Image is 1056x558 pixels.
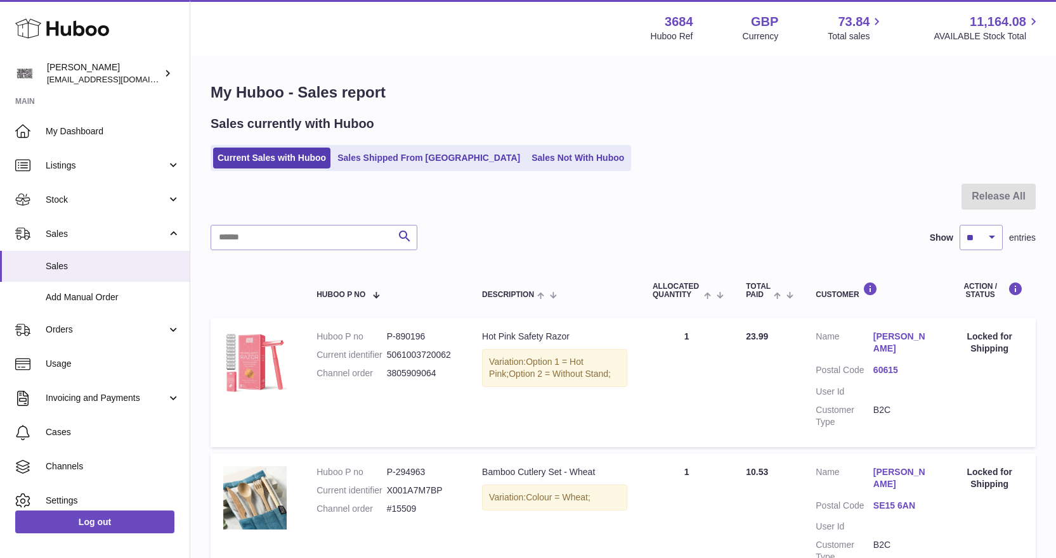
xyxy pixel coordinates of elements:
[956,282,1023,299] div: Action / Status
[930,232,953,244] label: Show
[46,260,180,272] span: Sales
[816,331,873,358] dt: Name
[316,485,386,497] dt: Current identifier
[873,331,931,355] a: [PERSON_NAME]
[46,426,180,438] span: Cases
[46,125,180,137] span: My Dashboard
[387,485,457,497] dd: X001A7M7BP
[838,13,870,30] span: 73.84
[316,349,386,361] dt: Current identifier
[46,160,167,172] span: Listings
[956,466,1023,490] div: Locked for Shipping
[211,82,1036,103] h1: My Huboo - Sales report
[934,30,1041,42] span: AVAILABLE Stock Total
[316,331,386,343] dt: Huboo P no
[482,349,627,387] div: Variation:
[482,485,627,510] div: Variation:
[816,282,930,299] div: Customer
[751,13,778,30] strong: GBP
[47,61,161,86] div: [PERSON_NAME]
[873,364,931,376] a: 60615
[873,466,931,490] a: [PERSON_NAME]
[387,331,457,343] dd: P-890196
[934,13,1041,42] a: 11,164.08 AVAILABLE Stock Total
[387,349,457,361] dd: 5061003720062
[46,291,180,303] span: Add Manual Order
[970,13,1026,30] span: 11,164.08
[15,510,174,533] a: Log out
[46,460,180,472] span: Channels
[816,521,873,533] dt: User Id
[387,466,457,478] dd: P-294963
[482,291,534,299] span: Description
[873,500,931,512] a: SE15 6AN
[482,466,627,478] div: Bamboo Cutlery Set - Wheat
[15,64,34,83] img: theinternationalventure@gmail.com
[333,148,525,168] a: Sales Shipped From [GEOGRAPHIC_DATA]
[316,503,386,515] dt: Channel order
[223,331,287,394] img: 36841698680489.png
[816,364,873,379] dt: Postal Code
[828,30,884,42] span: Total sales
[527,148,629,168] a: Sales Not With Huboo
[387,503,457,515] dd: #15509
[489,357,583,379] span: Option 1 = Hot Pink;
[816,466,873,493] dt: Name
[746,331,768,341] span: 23.99
[746,467,768,477] span: 10.53
[816,386,873,398] dt: User Id
[509,369,611,379] span: Option 2 = Without Stand;
[46,228,167,240] span: Sales
[640,318,733,447] td: 1
[47,74,186,84] span: [EMAIL_ADDRESS][DOMAIN_NAME]
[316,291,365,299] span: Huboo P no
[816,404,873,428] dt: Customer Type
[223,466,287,529] img: $_57.JPG
[828,13,884,42] a: 73.84 Total sales
[211,115,374,132] h2: Sales currently with Huboo
[1009,232,1036,244] span: entries
[526,492,590,502] span: Colour = Wheat;
[743,30,779,42] div: Currency
[873,404,931,428] dd: B2C
[46,324,167,336] span: Orders
[46,495,180,507] span: Settings
[316,367,386,379] dt: Channel order
[746,282,771,299] span: Total paid
[665,13,693,30] strong: 3684
[213,148,330,168] a: Current Sales with Huboo
[956,331,1023,355] div: Locked for Shipping
[482,331,627,343] div: Hot Pink Safety Razor
[816,500,873,515] dt: Postal Code
[46,392,167,404] span: Invoicing and Payments
[651,30,693,42] div: Huboo Ref
[653,282,701,299] span: ALLOCATED Quantity
[387,367,457,379] dd: 3805909064
[46,194,167,206] span: Stock
[316,466,386,478] dt: Huboo P no
[46,358,180,370] span: Usage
